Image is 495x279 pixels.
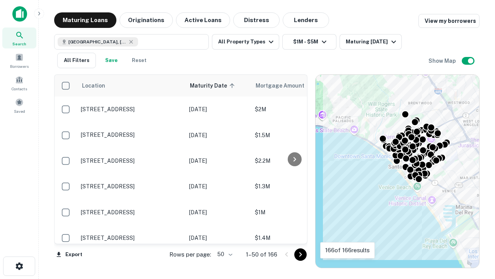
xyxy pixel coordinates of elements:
p: Rows per page: [169,250,211,259]
p: $1.3M [255,182,332,191]
p: $1M [255,208,332,217]
p: $2.2M [255,157,332,165]
button: Reset [127,53,152,68]
div: 50 [214,249,234,260]
button: All Filters [57,53,96,68]
p: [STREET_ADDRESS] [81,209,181,216]
img: capitalize-icon.png [12,6,27,22]
p: [DATE] [189,131,247,139]
div: 0 0 [316,75,479,268]
p: $1.4M [255,234,332,242]
h6: Show Map [428,57,457,65]
span: Saved [14,108,25,114]
p: [DATE] [189,105,247,114]
a: View my borrowers [418,14,480,28]
p: [DATE] [189,234,247,242]
p: [STREET_ADDRESS] [81,234,181,241]
span: Search [12,41,26,47]
span: Mortgage Amount [256,81,314,90]
button: Save your search to get updates of matches that match your search criteria. [99,53,124,68]
span: Location [82,81,105,90]
p: [STREET_ADDRESS] [81,131,181,138]
button: Maturing [DATE] [340,34,402,50]
a: Search [2,28,36,48]
button: Lenders [283,12,329,28]
th: Location [77,75,185,96]
p: [STREET_ADDRESS] [81,183,181,190]
p: 1–50 of 166 [246,250,277,259]
p: [DATE] [189,157,247,165]
button: $1M - $5M [282,34,336,50]
p: [DATE] [189,182,247,191]
th: Mortgage Amount [251,75,336,96]
button: Go to next page [294,248,307,261]
p: $1.5M [255,131,332,139]
button: All Property Types [212,34,279,50]
a: Contacts [2,72,36,93]
span: Maturity Date [190,81,237,90]
div: Maturing [DATE] [346,37,398,46]
p: [DATE] [189,208,247,217]
p: $2M [255,105,332,114]
p: [STREET_ADDRESS] [81,157,181,164]
a: Saved [2,95,36,116]
button: Export [54,249,84,260]
span: [GEOGRAPHIC_DATA], [GEOGRAPHIC_DATA], [GEOGRAPHIC_DATA] [68,38,126,45]
button: [GEOGRAPHIC_DATA], [GEOGRAPHIC_DATA], [GEOGRAPHIC_DATA] [54,34,209,50]
button: Maturing Loans [54,12,116,28]
span: Borrowers [10,63,29,69]
span: Contacts [12,86,27,92]
a: Borrowers [2,50,36,71]
button: Active Loans [176,12,230,28]
p: [STREET_ADDRESS] [81,106,181,113]
button: Originations [119,12,173,28]
th: Maturity Date [185,75,251,96]
button: Distress [233,12,280,28]
iframe: Chat Widget [456,217,495,254]
p: 166 of 166 results [325,246,370,255]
